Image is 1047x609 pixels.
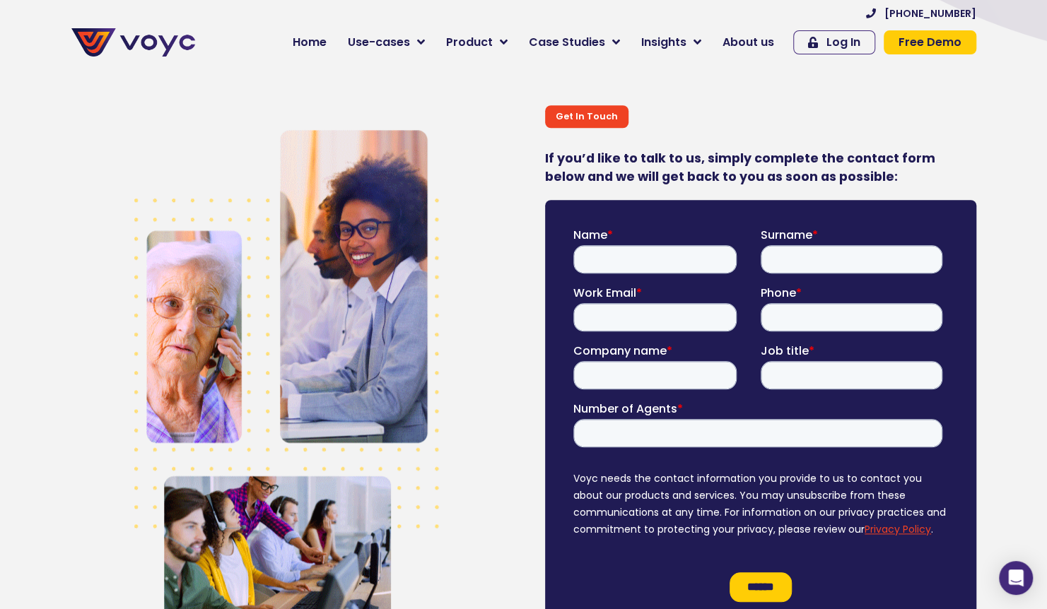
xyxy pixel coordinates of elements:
[884,30,976,54] a: Free Demo
[723,34,774,51] span: About us
[518,28,631,57] a: Case Studies
[291,294,358,308] a: Privacy Policy
[529,34,605,51] span: Case Studies
[793,30,875,54] a: Log In
[826,37,860,48] span: Log In
[999,561,1033,595] div: Open Intercom Messenger
[435,28,518,57] a: Product
[899,37,961,48] span: Free Demo
[348,34,410,51] span: Use-cases
[545,150,935,185] strong: If you’d like to talk to us, simply complete the contact form below and we will get back to you a...
[337,28,435,57] a: Use-cases
[866,8,976,18] a: [PHONE_NUMBER]
[293,34,327,51] span: Home
[631,28,712,57] a: Insights
[282,28,337,57] a: Home
[712,28,785,57] a: About us
[446,34,493,51] span: Product
[187,57,223,73] span: Phone
[884,8,976,18] span: [PHONE_NUMBER]
[641,34,686,51] span: Insights
[187,114,235,131] span: Job title
[545,105,628,127] div: Get In Touch
[71,28,195,57] img: voyc-full-logo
